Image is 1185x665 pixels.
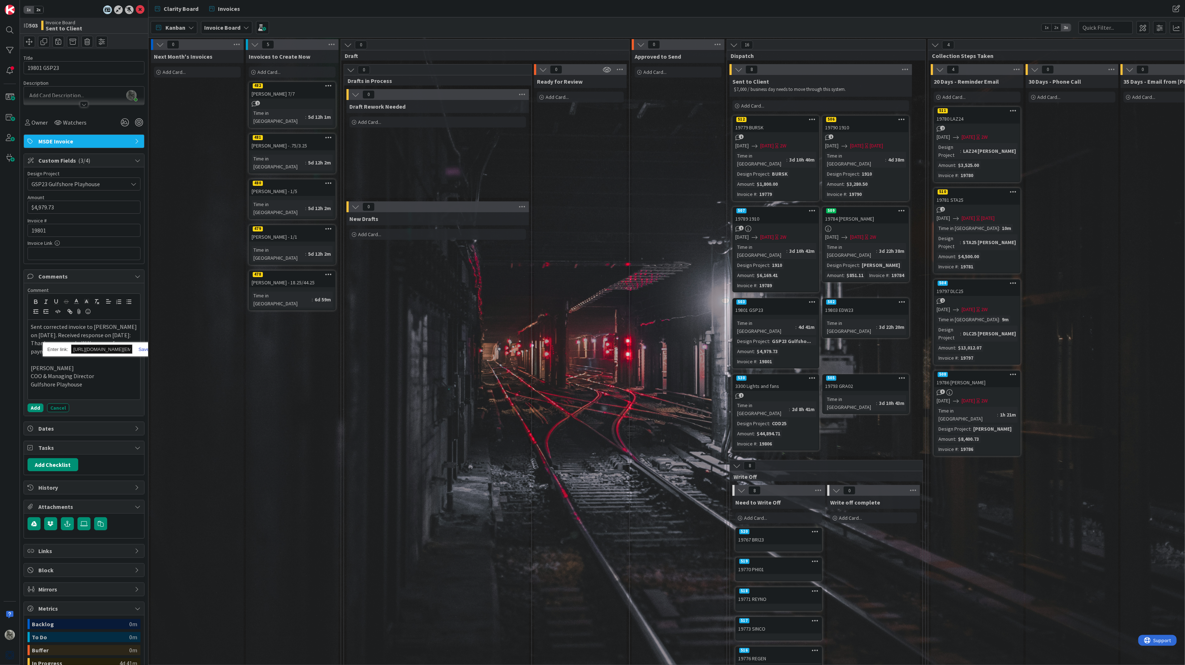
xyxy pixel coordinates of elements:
[870,233,876,241] div: 2W
[47,403,69,412] button: Cancel
[938,372,948,377] div: 508
[786,156,787,164] span: :
[886,156,906,164] div: 4d 38m
[825,142,839,150] span: [DATE]
[934,189,1020,195] div: 510
[732,116,819,201] a: 51219779 BURSK[DATE][DATE]2WTime in [GEOGRAPHIC_DATA]:3d 10h 40mDesign Project:BURSKAmount:$1,800...
[981,397,988,405] div: 2W
[28,217,47,224] label: Invoice #
[71,344,133,354] input: https://quilljs.com
[822,116,909,201] a: 50619790 1910[DATE][DATE][DATE]Time in [GEOGRAPHIC_DATA]:4d 38mDesign Project:1910Amount:$3,280.5...
[822,298,909,338] a: 50219803 EDW23Time in [GEOGRAPHIC_DATA]:3d 22h 20m
[249,180,335,187] div: 480
[787,156,816,164] div: 3d 10h 40m
[937,445,958,453] div: Invoice #
[934,107,1021,182] a: 51119780 LAZ24[DATE][DATE]2WDesign Project:LAZ24 [PERSON_NAME]Amount:$3,525.00Invoice #:19780
[28,194,44,201] label: Amount
[934,371,1021,456] a: 50819786 [PERSON_NAME][DATE][DATE]2WTime in [GEOGRAPHIC_DATA]:1h 21mDesign Project:[PERSON_NAME]A...
[959,445,975,453] div: 19786
[934,280,1020,296] div: 50419797 DLC25
[960,238,961,246] span: :
[1037,94,1060,100] span: Add Card...
[755,180,780,188] div: $1,800.00
[962,306,975,313] span: [DATE]
[754,180,755,188] span: :
[823,208,908,223] div: 50919784 [PERSON_NAME]
[956,161,981,169] div: $3,525.00
[1079,21,1133,34] input: Quick Filter...
[770,170,790,178] div: BURSK
[733,305,819,315] div: 19801 GSP23
[937,326,960,342] div: Design Project
[735,557,822,581] a: 51919770 PHI01
[249,134,335,150] div: 481[PERSON_NAME] - .75/3.25
[958,171,959,179] span: :
[733,299,819,305] div: 503
[754,271,755,279] span: :
[825,152,885,168] div: Time in [GEOGRAPHIC_DATA]
[940,207,945,212] span: 2
[306,159,333,167] div: 5d 12h 2m
[249,134,336,173] a: 481[PERSON_NAME] - .75/3.25Time in [GEOGRAPHIC_DATA]:5d 12h 2m
[735,233,749,241] span: [DATE]
[358,231,381,238] span: Add Card...
[826,208,836,213] div: 509
[962,214,975,222] span: [DATE]
[850,233,863,241] span: [DATE]
[735,170,769,178] div: Design Project
[770,261,784,269] div: 1910
[163,69,186,75] span: Add Card...
[823,375,908,381] div: 505
[971,425,1013,433] div: [PERSON_NAME]
[733,116,819,123] div: 512
[306,204,333,212] div: 5d 12h 2m
[735,243,786,259] div: Time in [GEOGRAPHIC_DATA]
[739,134,744,139] span: 1
[741,103,764,109] span: Add Card...
[937,224,999,232] div: Time in [GEOGRAPHIC_DATA]
[940,126,945,130] span: 2
[937,252,955,260] div: Amount
[735,419,769,427] div: Design Project
[736,535,821,544] div: 19767 BRI23
[249,89,335,99] div: [PERSON_NAME] 7/7
[876,399,877,407] span: :
[825,190,846,198] div: Invoice #
[760,233,774,241] span: [DATE]
[825,271,844,279] div: Amount
[999,315,1000,323] span: :
[867,271,888,279] div: Invoice #
[249,225,336,265] a: 479[PERSON_NAME] - 1/1Time in [GEOGRAPHIC_DATA]:5d 12h 2m
[249,278,335,287] div: [PERSON_NAME] - 18.25/44.25
[825,319,876,335] div: Time in [GEOGRAPHIC_DATA]
[937,234,960,250] div: Design Project
[934,195,1020,205] div: 19781 STA25
[959,171,975,179] div: 19780
[255,101,260,105] span: 1
[733,208,819,223] div: 50719789 1910
[960,330,961,338] span: :
[955,344,956,352] span: :
[877,399,906,407] div: 3d 10h 43m
[885,156,886,164] span: :
[937,315,999,323] div: Time in [GEOGRAPHIC_DATA]
[735,190,756,198] div: Invoice #
[126,90,136,100] img: z2ljhaFx2XcmKtHH0XDNUfyWuC31CjDO.png
[934,280,1020,287] div: 504
[249,271,336,310] a: 478[PERSON_NAME] - 18.25/44.25Time in [GEOGRAPHIC_DATA]:6d 59m
[1000,315,1010,323] div: 9m
[28,458,78,471] button: Add Checklist
[253,135,263,140] div: 481
[253,181,263,186] div: 480
[165,23,185,32] span: Kanban
[825,180,844,188] div: Amount
[934,108,1020,124] div: 51119780 LAZ24
[877,247,906,255] div: 3d 22h 38m
[739,393,744,398] span: 1
[736,558,821,574] div: 51919770 PHI01
[735,357,756,365] div: Invoice #
[937,425,970,433] div: Design Project
[960,147,961,155] span: :
[312,296,313,304] span: :
[24,55,33,61] label: Title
